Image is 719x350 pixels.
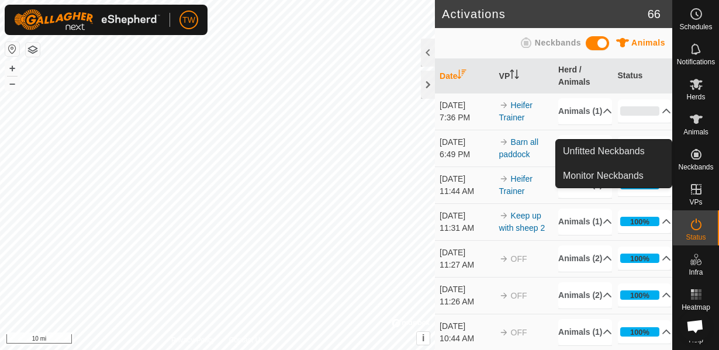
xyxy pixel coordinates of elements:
p-accordion-header: 100% [618,283,672,307]
div: [DATE] [440,136,493,148]
span: Status [686,234,706,241]
p-accordion-header: Animals (1) [558,319,612,345]
p-accordion-header: Animals (1) [558,135,612,161]
a: Keep up with sheep 2 [499,211,545,233]
div: [DATE] [440,247,493,259]
p-accordion-header: 0% [618,99,672,123]
div: 100% [630,253,649,264]
p-accordion-header: 100% [618,210,672,233]
span: i [422,333,424,343]
div: [DATE] [440,210,493,222]
div: 100% [630,290,649,301]
h2: Activations [442,7,648,21]
span: Infra [689,269,703,276]
p-accordion-header: 100% [618,247,672,270]
div: [DATE] [440,320,493,332]
p-accordion-header: Animals (1) [558,209,612,235]
img: arrow [499,174,509,183]
img: arrow [499,291,509,300]
span: OFF [511,291,527,300]
button: + [5,61,19,75]
span: Unfitted Neckbands [563,144,645,158]
div: 10:44 AM [440,332,493,345]
p-sorticon: Activate to sort [510,71,519,81]
div: [DATE] [440,99,493,112]
div: 11:27 AM [440,259,493,271]
span: VPs [689,199,702,206]
div: [DATE] [440,283,493,296]
span: Heatmap [682,304,710,311]
p-accordion-header: Animals (1) [558,98,612,124]
p-accordion-header: 100% [618,320,672,344]
a: Privacy Policy [171,335,215,345]
span: OFF [511,328,527,337]
th: VP [495,59,554,93]
span: Notifications [677,58,715,65]
img: arrow [499,101,509,110]
div: 11:31 AM [440,222,493,234]
span: 66 [648,5,661,23]
a: Heifer Trainer [499,174,533,196]
div: 100% [620,254,660,263]
th: Date [435,59,494,93]
span: Animals [683,129,708,136]
p-accordion-header: 100% [618,136,672,160]
span: OFF [511,254,527,264]
a: Help [673,316,719,348]
button: i [417,332,430,345]
p-accordion-header: Animals (2) [558,245,612,272]
img: arrow [499,211,509,220]
button: – [5,77,19,91]
div: 100% [620,327,660,337]
span: Neckbands [678,164,713,171]
a: Monitor Neckbands [556,164,672,188]
img: Gallagher Logo [14,9,160,30]
span: Monitor Neckbands [563,169,644,183]
img: arrow [499,137,509,147]
div: 6:49 PM [440,148,493,161]
div: 100% [630,327,649,338]
a: Barn all paddock [499,137,538,159]
th: Herd / Animals [554,59,613,93]
a: Contact Us [229,335,264,345]
div: 100% [630,216,649,227]
span: Neckbands [535,38,581,47]
div: 11:44 AM [440,185,493,197]
button: Map Layers [26,43,40,57]
button: Reset Map [5,42,19,56]
a: Heifer Trainer [499,101,533,122]
div: 11:26 AM [440,296,493,308]
p-sorticon: Activate to sort [457,71,466,81]
div: 0% [620,106,660,116]
a: Unfitted Neckbands [556,140,672,163]
span: Schedules [679,23,712,30]
div: [DATE] [440,173,493,185]
div: 7:36 PM [440,112,493,124]
span: Herds [686,93,705,101]
th: Status [613,59,672,93]
span: TW [182,14,195,26]
div: 100% [620,217,660,226]
div: Open chat [679,310,711,342]
img: arrow [499,328,509,337]
img: arrow [499,254,509,264]
span: Help [689,337,703,344]
div: 100% [620,290,660,300]
span: Animals [631,38,665,47]
p-accordion-header: Animals (2) [558,282,612,309]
